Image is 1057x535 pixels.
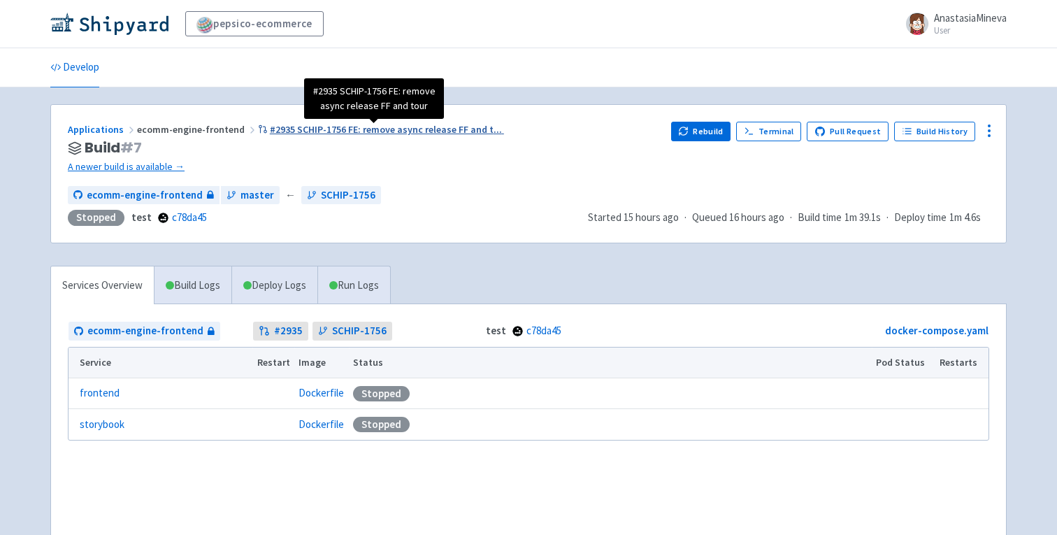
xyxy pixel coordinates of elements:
[185,11,324,36] a: pepsico-ecommerce
[68,186,220,205] a: ecomm-engine-frontend
[844,210,881,226] span: 1m 39.1s
[486,324,506,337] strong: test
[894,210,947,226] span: Deploy time
[934,11,1007,24] span: AnastasiaMineva
[120,138,142,157] span: # 7
[798,210,842,226] span: Build time
[301,186,381,205] a: SCHIP-1756
[934,26,1007,35] small: User
[872,348,935,378] th: Pod Status
[949,210,981,226] span: 1m 4.6s
[68,123,137,136] a: Applications
[299,418,344,431] a: Dockerfile
[270,123,502,136] span: #2935 SCHIP-1756 FE: remove async release FF and t ...
[50,48,99,87] a: Develop
[935,348,988,378] th: Restarts
[294,348,349,378] th: Image
[87,323,203,339] span: ecomm-engine-frontend
[526,324,561,337] a: c78da45
[317,266,390,305] a: Run Logs
[885,324,988,337] a: docker-compose.yaml
[321,187,375,204] span: SCHIP-1756
[69,348,252,378] th: Service
[894,122,975,141] a: Build History
[332,323,387,339] span: SCHIP-1756
[274,323,303,339] strong: # 2935
[240,187,274,204] span: master
[736,122,801,141] a: Terminal
[80,385,120,401] a: frontend
[353,386,410,401] div: Stopped
[231,266,317,305] a: Deploy Logs
[624,211,679,224] time: 15 hours ago
[898,13,1007,35] a: AnastasiaMineva User
[68,159,660,175] a: A newer build is available →
[588,210,989,226] div: · · ·
[80,417,124,433] a: storybook
[692,211,784,224] span: Queued
[50,13,168,35] img: Shipyard logo
[154,266,231,305] a: Build Logs
[588,211,679,224] span: Started
[221,186,280,205] a: master
[252,348,294,378] th: Restart
[131,211,152,224] strong: test
[69,322,220,341] a: ecomm-engine-frontend
[172,211,207,224] a: c78da45
[671,122,731,141] button: Rebuild
[68,210,124,226] div: Stopped
[258,123,504,136] a: #2935 SCHIP-1756 FE: remove async release FF and t...
[729,211,784,224] time: 16 hours ago
[51,266,154,305] a: Services Overview
[85,140,142,156] span: Build
[312,322,392,341] a: SCHIP-1756
[137,123,258,136] span: ecomm-engine-frontend
[353,417,410,432] div: Stopped
[299,386,344,399] a: Dockerfile
[87,187,203,204] span: ecomm-engine-frontend
[807,122,889,141] a: Pull Request
[253,322,308,341] a: #2935
[285,187,296,204] span: ←
[349,348,872,378] th: Status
